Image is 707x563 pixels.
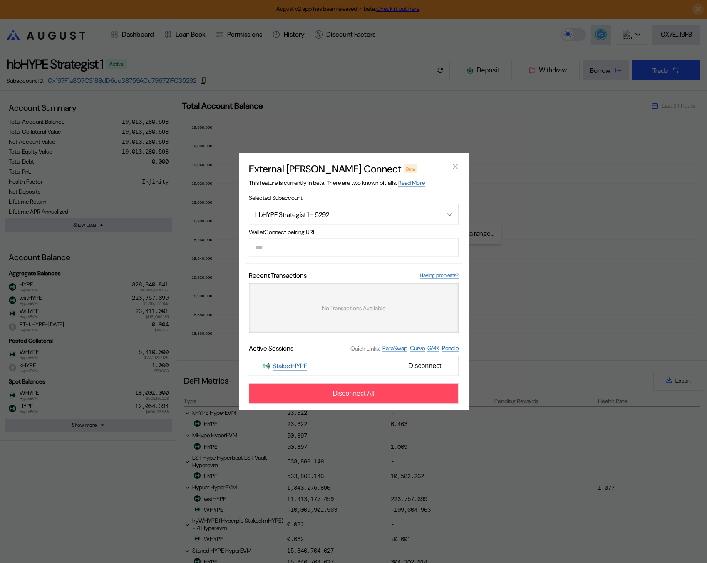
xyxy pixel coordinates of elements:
img: StakedHYPE [263,362,270,370]
span: Selected Subaccount [249,194,459,202]
div: Beta [404,164,418,173]
a: ParaSwap [382,344,407,352]
span: Quick Links: [350,344,380,352]
span: This feature is currently in beta. There are two known pitfalls: [249,179,425,187]
span: Active Sessions [249,344,293,353]
h2: External [PERSON_NAME] Connect [249,162,401,175]
span: No Transactions Available [322,304,385,312]
a: Having problems? [420,272,459,279]
a: Curve [410,344,425,352]
span: WalletConnect pairing URI [249,228,459,236]
button: Disconnect All [249,384,459,404]
span: Recent Transactions [249,271,307,280]
a: StakedHYPE [273,361,307,371]
a: Read More [398,179,425,187]
span: Disconnect All [332,390,375,397]
div: hbHYPE Strategist 1 - 5292 [255,210,431,219]
button: close modal [449,160,462,173]
a: Pendle [442,344,459,352]
button: Open menu [249,204,459,225]
span: Disconnect [405,359,444,373]
button: StakedHYPEStakedHYPEDisconnect [249,356,459,376]
a: GMX [427,344,439,352]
